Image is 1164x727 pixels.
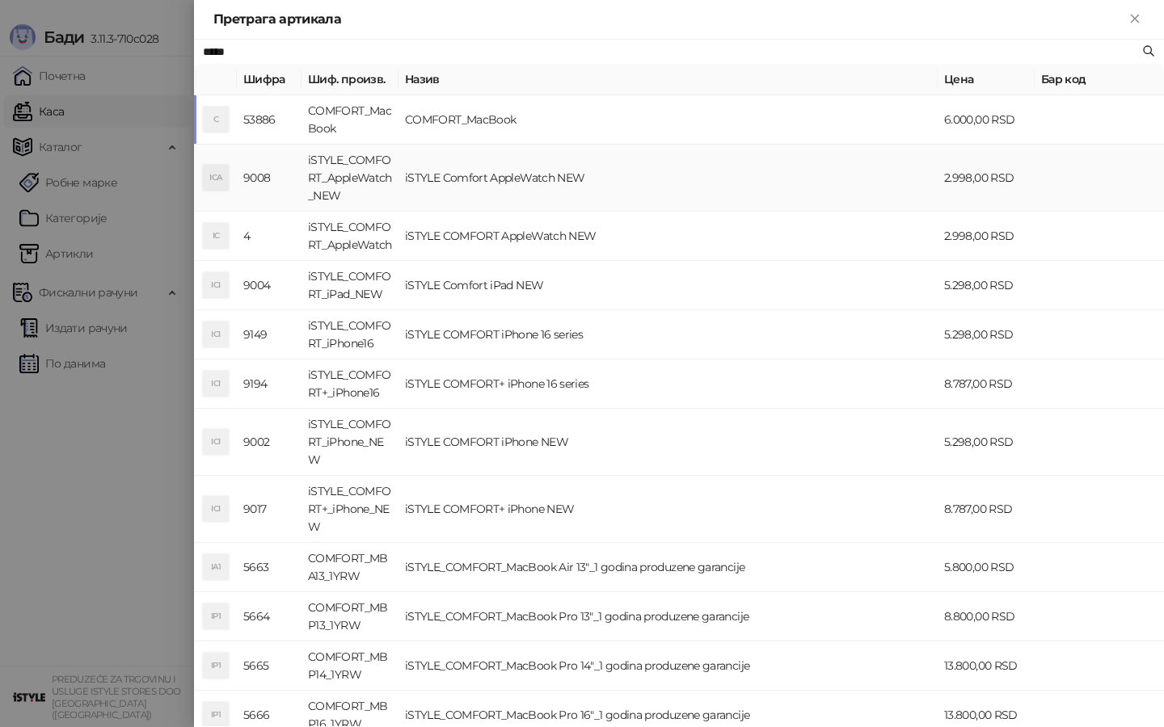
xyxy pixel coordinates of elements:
td: iSTYLE_COMFORT_AppleWatch_NEW [302,145,399,212]
td: 5.298,00 RSD [938,409,1035,476]
td: 4 [237,212,302,261]
div: ICI [203,429,229,455]
td: iSTYLE Comfort iPad NEW [399,261,938,310]
td: iSTYLE_COMFORT_AppleWatch [302,212,399,261]
td: iSTYLE COMFORT+ iPhone NEW [399,476,938,543]
td: 5665 [237,641,302,691]
div: ICI [203,272,229,298]
button: Close [1125,10,1145,29]
div: Претрага артикала [213,10,1125,29]
td: 53886 [237,95,302,145]
td: iSTYLE_COMFORT+_iPhone16 [302,359,399,409]
td: 8.787,00 RSD [938,359,1035,409]
td: iSTYLE COMFORT AppleWatch NEW [399,212,938,261]
div: IP1 [203,603,229,629]
td: 9149 [237,310,302,359]
td: COMFORT_MBP13_1YRW [302,592,399,641]
td: 5663 [237,543,302,592]
td: 2.998,00 RSD [938,145,1035,212]
td: COMFORT_MacBook [302,95,399,145]
div: C [203,107,229,132]
td: 2.998,00 RSD [938,212,1035,261]
th: Цена [938,64,1035,95]
td: COMFORT_MBA13_1YRW [302,543,399,592]
th: Шиф. произв. [302,64,399,95]
td: COMFORT_MBP14_1YRW [302,641,399,691]
td: iSTYLE_COMFORT_iPhone_NEW [302,409,399,476]
div: ICI [203,321,229,347]
td: COMFORT_MacBook [399,95,938,145]
td: 5.298,00 RSD [938,310,1035,359]
td: 9194 [237,359,302,409]
td: iSTYLE_COMFORT_iPad_NEW [302,261,399,310]
td: 13.800,00 RSD [938,641,1035,691]
td: iSTYLE COMFORT iPhone 16 series [399,310,938,359]
td: iSTYLE Comfort AppleWatch NEW [399,145,938,212]
div: IP1 [203,653,229,679]
div: ICA [203,165,229,191]
td: iSTYLE_COMFORT_MacBook Air 13"_1 godina produzene garancije [399,543,938,592]
td: 5.800,00 RSD [938,543,1035,592]
div: IC [203,223,229,249]
td: 8.787,00 RSD [938,476,1035,543]
td: 9004 [237,261,302,310]
td: 8.800,00 RSD [938,592,1035,641]
td: 9017 [237,476,302,543]
div: ICI [203,371,229,397]
td: 9008 [237,145,302,212]
th: Назив [399,64,938,95]
th: Шифра [237,64,302,95]
td: iSTYLE_COMFORT+_iPhone_NEW [302,476,399,543]
td: iSTYLE_COMFORT_iPhone16 [302,310,399,359]
td: 9002 [237,409,302,476]
td: 5664 [237,592,302,641]
td: 6.000,00 RSD [938,95,1035,145]
td: iSTYLE_COMFORT_MacBook Pro 14"_1 godina produzene garancije [399,641,938,691]
td: iSTYLE COMFORT+ iPhone 16 series [399,359,938,409]
td: iSTYLE_COMFORT_MacBook Pro 13"_1 godina produzene garancije [399,592,938,641]
th: Бар код [1035,64,1164,95]
td: 5.298,00 RSD [938,261,1035,310]
div: IA1 [203,554,229,580]
td: iSTYLE COMFORT iPhone NEW [399,409,938,476]
div: ICI [203,496,229,522]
